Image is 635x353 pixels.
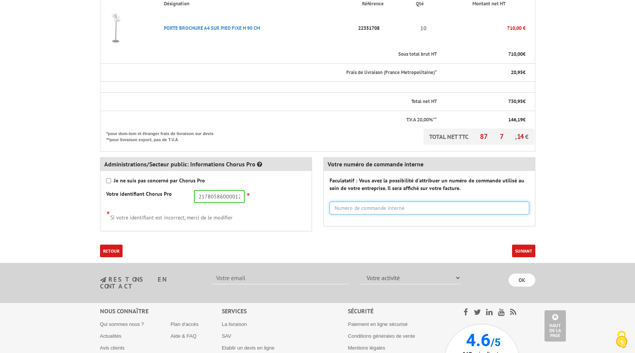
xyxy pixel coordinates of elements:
th: Sous total brut HT [100,45,438,63]
label: Votre identifiant Chorus Pro [106,190,172,198]
a: Retour [100,245,123,257]
p: € [444,51,525,58]
p: T.V.A 20,00%** [107,116,437,124]
div: Si votre identifiant est incorrect, merci de le modifier [106,209,306,221]
a: PORTE BROCHURE A4 SUR PIED FIXE H 90 CM [164,25,260,31]
h3: restons en contact [100,276,200,290]
a: Actualités [100,333,121,339]
p: € [444,69,525,76]
input: Numéro de commande interne [330,201,529,214]
td: 10 [410,11,438,45]
img: PORTE BROCHURE A4 SUR PIED FIXE H 90 CM [100,13,131,44]
a: Haut de la page [545,310,566,342]
a: Qui sommes nous ? [100,321,144,327]
a: La livraison [222,321,247,327]
span: 730,95 [508,98,523,105]
button: Suivant [512,245,535,257]
img: newsletter.jpg [100,277,106,283]
span: 877,14 [480,132,525,141]
img: Cookies (fenêtre modale) [612,330,631,349]
th: Frais de livraison (France Metropolitaine)* [100,63,438,82]
button: Cookies (fenêtre modale) [608,327,635,353]
input: OK [509,274,535,287]
a: Paiement en ligne sécurisé [348,321,407,327]
div: Administrations/Secteur public: Informations Chorus Pro [100,158,312,171]
a: Avis clients [100,345,125,351]
label: Faculatatif : Vous avez la possibilité d'attribuer un numéro de commande utilisé au sein de votre... [330,177,529,192]
a: Mentions légales [348,345,385,351]
a: Conditions générales de vente [348,333,415,339]
div: Votre numéro de commande interne [324,158,535,171]
div: Services [222,307,348,316]
input: Votre email [212,271,349,284]
p: Montant net HT [444,0,534,8]
p: € [444,116,525,124]
a: Plan d'accès [171,321,199,327]
p: € [444,98,525,105]
span: 146,19 [508,116,523,123]
strong: Je ne suis pas concerné par Chorus Pro [114,177,205,184]
div: Sécurité [348,307,444,316]
a: Etablir un devis en ligne [222,345,275,351]
p: 710,00 € [438,21,525,35]
a: SAV [222,333,231,339]
span: 20,95 [511,69,523,76]
input: Je ne suis pas concerné par Chorus Pro [106,178,111,183]
p: *pour dom-tom et étranger frais de livraison sur devis **pour livraison export, pas de T.V.A [107,129,221,143]
span: 710,00 [508,51,523,57]
a: Aide & FAQ [171,333,197,339]
div: Nous connaître [100,307,222,316]
p: TOTAL NET TTC € [423,129,534,145]
th: Total net HT [100,93,438,111]
p: 22351708 [356,21,409,35]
